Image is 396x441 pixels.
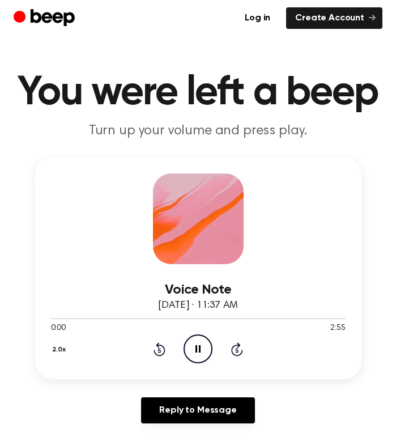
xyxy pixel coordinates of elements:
[14,73,382,113] h1: You were left a beep
[51,340,70,359] button: 2.0x
[14,7,78,29] a: Beep
[51,323,66,334] span: 0:00
[286,7,382,29] a: Create Account
[236,7,279,29] a: Log in
[141,397,254,423] a: Reply to Message
[51,282,346,298] h3: Voice Note
[14,122,382,139] p: Turn up your volume and press play.
[158,300,237,311] span: [DATE] · 11:37 AM
[330,323,345,334] span: 2:55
